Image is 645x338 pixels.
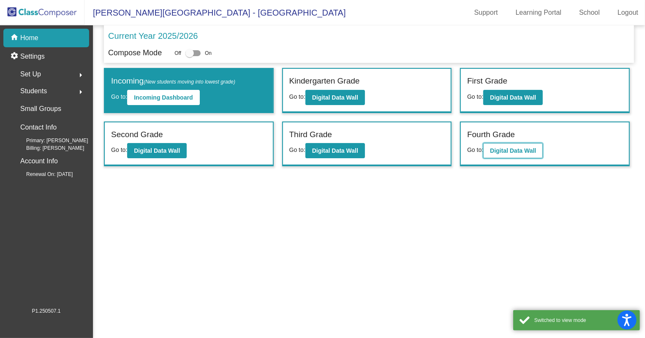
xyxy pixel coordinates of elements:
p: Current Year 2025/2026 [108,30,198,42]
a: School [572,6,607,19]
button: Digital Data Wall [305,143,365,158]
span: Students [20,85,47,97]
span: (New students moving into lowest grade) [144,79,235,85]
mat-icon: arrow_right [76,70,86,80]
span: Primary: [PERSON_NAME] [13,137,88,144]
span: Renewal On: [DATE] [13,170,73,178]
label: Fourth Grade [467,129,515,141]
b: Digital Data Wall [134,147,180,154]
span: Billing: [PERSON_NAME] [13,144,84,152]
label: Second Grade [111,129,163,141]
p: Account Info [20,155,58,167]
label: Kindergarten Grade [289,75,360,87]
mat-icon: home [10,33,20,43]
label: Incoming [111,75,235,87]
span: Go to: [467,146,483,153]
span: Go to: [111,146,127,153]
p: Home [20,33,38,43]
mat-icon: settings [10,51,20,62]
b: Digital Data Wall [312,94,358,101]
p: Compose Mode [108,47,162,59]
b: Incoming Dashboard [134,94,193,101]
span: Set Up [20,68,41,80]
p: Contact Info [20,122,57,133]
mat-icon: arrow_right [76,87,86,97]
p: Settings [20,51,45,62]
button: Digital Data Wall [483,143,543,158]
button: Digital Data Wall [305,90,365,105]
b: Digital Data Wall [490,147,536,154]
button: Incoming Dashboard [127,90,199,105]
button: Digital Data Wall [483,90,543,105]
b: Digital Data Wall [490,94,536,101]
a: Support [468,6,505,19]
p: Small Groups [20,103,61,115]
span: Go to: [289,146,305,153]
button: Digital Data Wall [127,143,187,158]
a: Learning Portal [509,6,569,19]
b: Digital Data Wall [312,147,358,154]
span: Off [174,49,181,57]
label: First Grade [467,75,507,87]
label: Third Grade [289,129,332,141]
span: Go to: [289,93,305,100]
a: Logout [611,6,645,19]
span: Go to: [467,93,483,100]
div: Switched to view mode [534,316,634,324]
span: [PERSON_NAME][GEOGRAPHIC_DATA] - [GEOGRAPHIC_DATA] [84,6,346,19]
span: On [205,49,212,57]
span: Go to: [111,93,127,100]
